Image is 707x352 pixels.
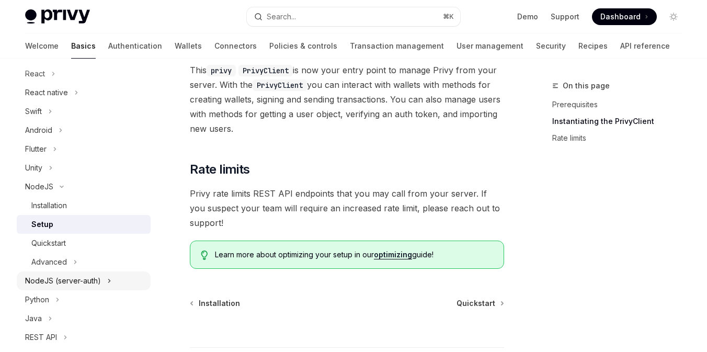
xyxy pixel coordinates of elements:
span: On this page [563,80,610,92]
a: Recipes [578,33,608,59]
a: Installation [17,196,151,215]
span: ⌘ K [443,13,454,21]
code: PrivyClient [238,65,293,76]
span: This is now your entry point to manage Privy from your server. With the you can interact with wal... [190,63,504,136]
a: User management [457,33,523,59]
a: Security [536,33,566,59]
a: Welcome [25,33,59,59]
div: Python [25,293,49,306]
code: PrivyClient [253,80,307,91]
div: REST API [25,331,57,344]
span: Learn more about optimizing your setup in our guide! [215,249,493,260]
span: Quickstart [457,298,495,309]
a: Wallets [175,33,202,59]
div: Quickstart [31,237,66,249]
div: Android [25,124,52,137]
div: Installation [31,199,67,212]
span: Dashboard [600,12,641,22]
a: API reference [620,33,670,59]
a: Prerequisites [552,96,690,113]
a: Demo [517,12,538,22]
svg: Tip [201,251,208,260]
span: Privy rate limits REST API endpoints that you may call from your server. If you suspect your team... [190,186,504,230]
div: Advanced [31,256,67,268]
button: Search...⌘K [247,7,460,26]
div: React native [25,86,68,99]
a: Instantiating the PrivyClient [552,113,690,130]
div: Setup [31,218,53,231]
div: Swift [25,105,42,118]
span: Installation [199,298,240,309]
a: Quickstart [17,234,151,253]
div: Java [25,312,42,325]
a: Authentication [108,33,162,59]
div: NodeJS [25,180,53,193]
div: NodeJS (server-auth) [25,275,101,287]
a: Transaction management [350,33,444,59]
a: Installation [191,298,240,309]
a: Support [551,12,579,22]
div: Flutter [25,143,47,155]
a: Quickstart [457,298,503,309]
a: Policies & controls [269,33,337,59]
div: Unity [25,162,42,174]
a: Basics [71,33,96,59]
code: privy [207,65,236,76]
a: Connectors [214,33,257,59]
button: Toggle dark mode [665,8,682,25]
span: Rate limits [190,161,249,178]
img: light logo [25,9,90,24]
a: optimizing [374,250,412,259]
a: Rate limits [552,130,690,146]
div: Search... [267,10,296,23]
a: Dashboard [592,8,657,25]
a: Setup [17,215,151,234]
